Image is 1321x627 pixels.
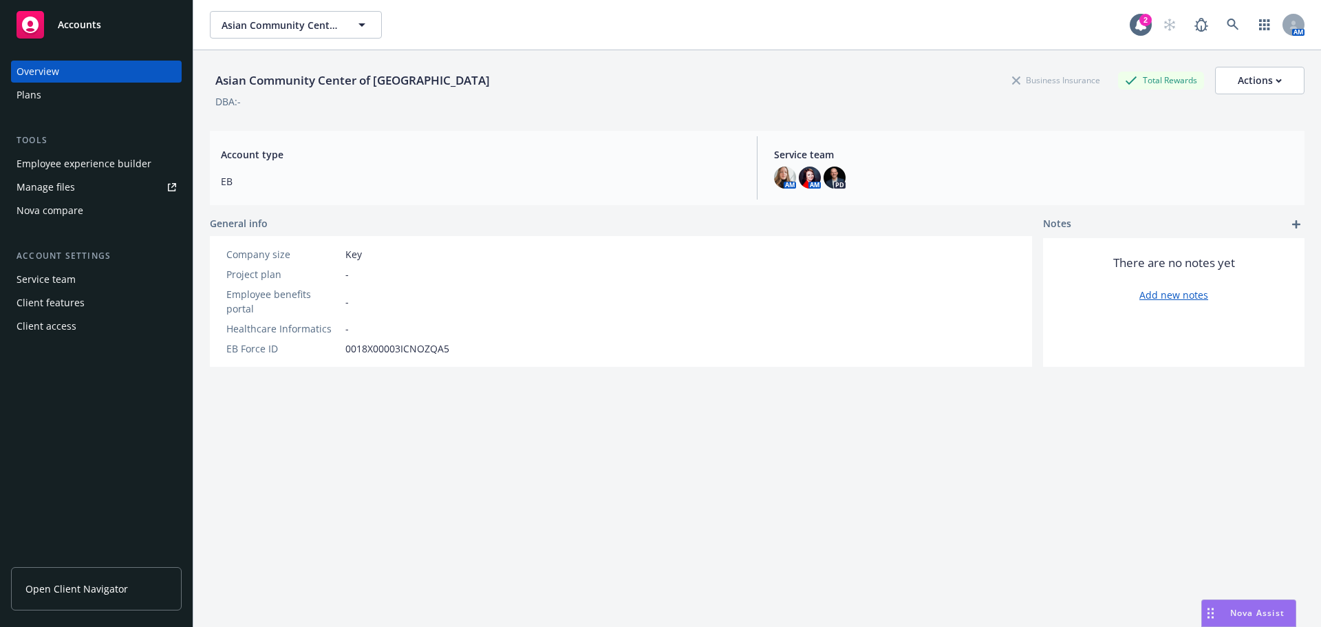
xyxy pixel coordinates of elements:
div: Drag to move [1202,600,1219,626]
div: Service team [17,268,76,290]
div: Client access [17,315,76,337]
div: Actions [1238,67,1282,94]
div: Nova compare [17,200,83,222]
span: Open Client Navigator [25,582,128,596]
a: Manage files [11,176,182,198]
a: Report a Bug [1188,11,1215,39]
div: Manage files [17,176,75,198]
div: Employee benefits portal [226,287,340,316]
div: EB Force ID [226,341,340,356]
a: Search [1219,11,1247,39]
div: Asian Community Center of [GEOGRAPHIC_DATA] [210,72,495,89]
span: Service team [774,147,1293,162]
a: Switch app [1251,11,1278,39]
div: Employee experience builder [17,153,151,175]
a: Service team [11,268,182,290]
button: Nova Assist [1201,599,1296,627]
div: Company size [226,247,340,262]
a: Nova compare [11,200,182,222]
a: Plans [11,84,182,106]
a: Accounts [11,6,182,44]
span: Notes [1043,216,1071,233]
span: - [345,267,349,281]
img: photo [774,167,796,189]
a: Overview [11,61,182,83]
img: photo [799,167,821,189]
span: Nova Assist [1230,607,1285,619]
div: DBA: - [215,94,241,109]
div: Account settings [11,249,182,263]
span: - [345,321,349,336]
span: EB [221,174,740,189]
span: Account type [221,147,740,162]
a: Add new notes [1139,288,1208,302]
a: Client features [11,292,182,314]
span: General info [210,216,268,231]
span: 0018X00003ICNOZQA5 [345,341,449,356]
div: Tools [11,134,182,147]
div: Total Rewards [1118,72,1204,89]
div: Client features [17,292,85,314]
a: add [1288,216,1304,233]
span: Asian Community Center of [GEOGRAPHIC_DATA] [222,18,341,32]
div: Plans [17,84,41,106]
a: Employee experience builder [11,153,182,175]
span: There are no notes yet [1113,255,1235,271]
a: Client access [11,315,182,337]
div: Business Insurance [1005,72,1107,89]
span: Key [345,247,362,262]
img: photo [824,167,846,189]
div: Healthcare Informatics [226,321,340,336]
div: Overview [17,61,59,83]
button: Asian Community Center of [GEOGRAPHIC_DATA] [210,11,382,39]
span: Accounts [58,19,101,30]
div: Project plan [226,267,340,281]
a: Start snowing [1156,11,1183,39]
span: - [345,295,349,309]
button: Actions [1215,67,1304,94]
div: 2 [1139,14,1152,26]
